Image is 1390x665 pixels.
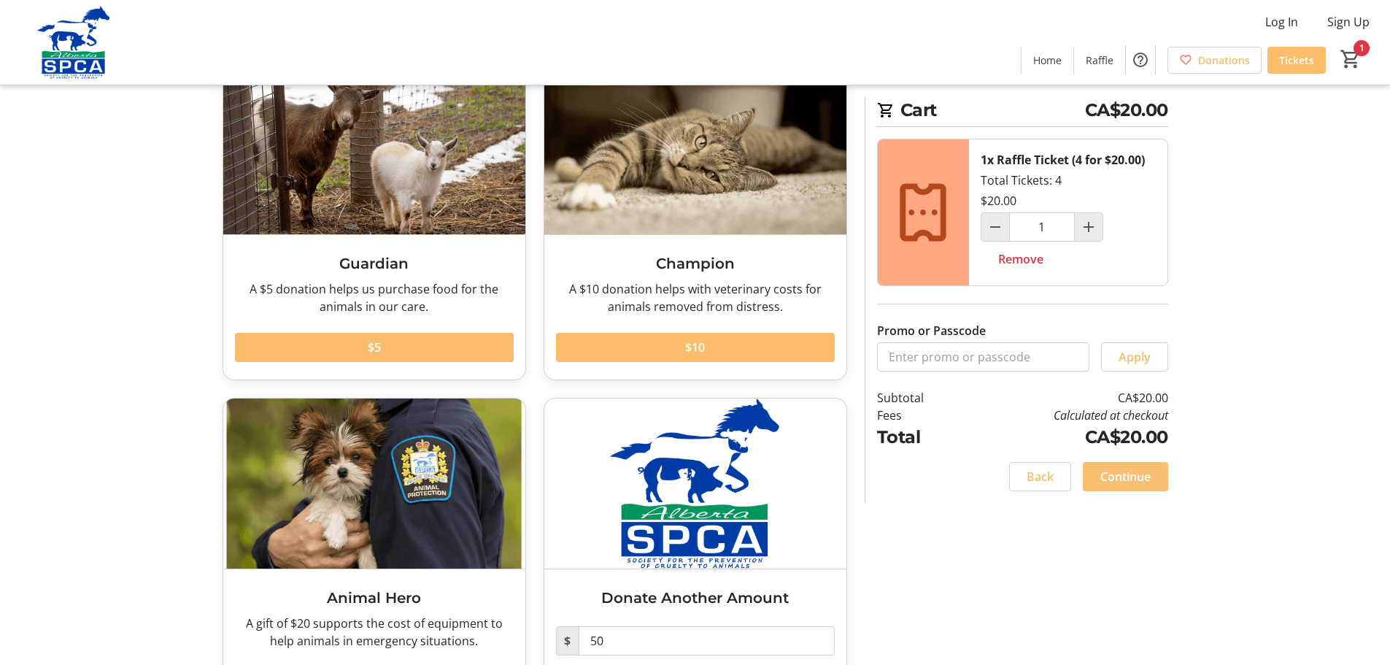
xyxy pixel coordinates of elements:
[1009,462,1071,491] button: Back
[556,626,579,656] span: $
[544,64,846,234] img: Champion
[1337,46,1364,72] button: Cart
[368,339,381,356] span: $5
[235,333,514,362] button: $5
[877,424,962,450] td: Total
[556,587,835,609] h3: Donate Another Amount
[969,139,1167,285] div: Total Tickets: 4
[961,424,1167,450] td: CA$20.00
[877,342,1089,372] input: Enter promo or passcode
[1083,462,1168,491] button: Continue
[579,626,835,656] input: Donation Amount
[981,192,1016,210] div: $20.00
[1279,53,1314,68] span: Tickets
[1022,47,1073,74] a: Home
[981,151,1145,169] div: 1x Raffle Ticket (4 for $20.00)
[877,97,1168,127] h2: Cart
[556,333,835,362] button: $10
[877,389,962,407] td: Subtotal
[1265,13,1298,31] span: Log In
[235,253,514,274] h3: Guardian
[877,322,986,339] label: Promo or Passcode
[9,6,139,79] img: Alberta SPCA's Logo
[235,280,514,315] div: A $5 donation helps us purchase food for the animals in our care.
[961,389,1167,407] td: CA$20.00
[1027,468,1054,485] span: Back
[1074,47,1125,74] a: Raffle
[1167,47,1262,74] a: Donations
[1126,45,1155,74] button: Help
[223,64,525,234] img: Guardian
[685,339,705,356] span: $10
[1198,53,1250,68] span: Donations
[1267,47,1326,74] a: Tickets
[1033,53,1062,68] span: Home
[1075,213,1103,241] button: Increment by one
[981,213,1009,241] button: Decrement by one
[223,399,525,569] img: Animal Hero
[1086,53,1113,68] span: Raffle
[1316,10,1381,34] button: Sign Up
[1254,10,1310,34] button: Log In
[556,280,835,315] div: A $10 donation helps with veterinary costs for animals removed from distress.
[235,587,514,609] h3: Animal Hero
[1100,468,1151,485] span: Continue
[235,615,514,650] div: A gift of $20 supports the cost of equipment to help animals in emergency situations.
[1085,97,1168,123] span: CA$20.00
[961,407,1167,424] td: Calculated at checkout
[981,245,1061,274] button: Remove
[544,399,846,569] img: Donate Another Amount
[998,250,1043,268] span: Remove
[1101,342,1168,372] button: Apply
[877,407,962,424] td: Fees
[1119,348,1151,366] span: Apply
[1009,212,1075,242] input: Raffle Ticket (4 for $20.00) Quantity
[556,253,835,274] h3: Champion
[1327,13,1370,31] span: Sign Up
